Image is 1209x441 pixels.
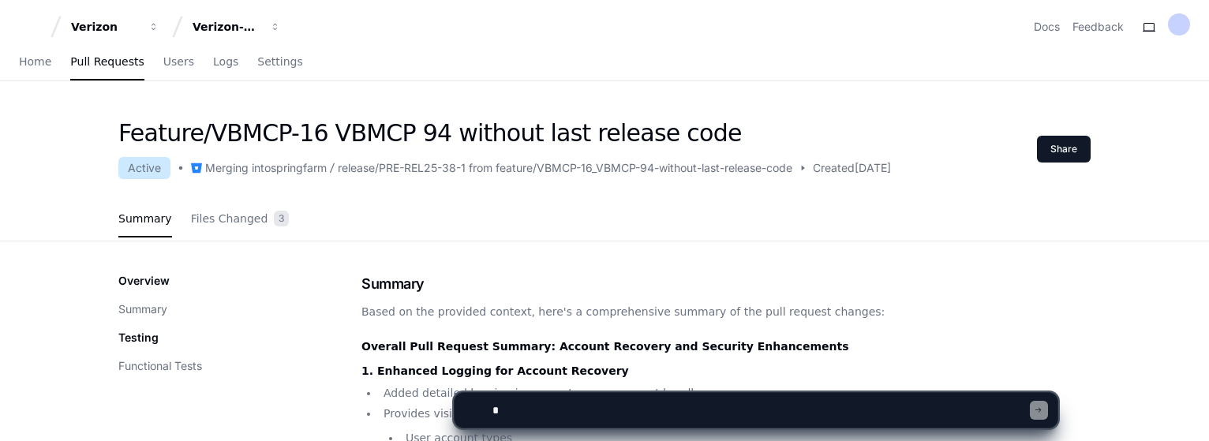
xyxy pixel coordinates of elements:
div: springfarm [271,160,327,176]
h1: Feature/VBMCP-16 VBMCP 94 without last release code [118,119,891,148]
span: Home [19,57,51,66]
button: Functional Tests [118,358,202,374]
h1: Summary [361,273,1091,295]
a: Pull Requests [70,44,144,80]
span: Logs [213,57,238,66]
div: Verizon [71,19,139,35]
span: Pull Requests [70,57,144,66]
button: Share [1037,136,1091,163]
span: Summary [118,214,172,223]
h3: 1. Enhanced Logging for Account Recovery [361,363,1091,379]
button: Verizon [65,13,166,41]
h2: Overall Pull Request Summary: Account Recovery and Security Enhancements [361,338,1091,354]
button: Verizon-Clarify-Service-Qualifications [186,13,287,41]
a: Users [163,44,194,80]
span: Settings [257,57,302,66]
div: release/PRE-REL25-38-1 from feature/VBMCP-16_VBMCP-94-without-last-release-code [338,160,792,176]
div: Active [118,157,170,179]
span: Files Changed [191,214,268,223]
a: Docs [1034,19,1060,35]
span: Created [813,160,855,176]
p: Overview [118,273,170,289]
span: 3 [274,211,289,226]
p: Based on the provided context, here's a comprehensive summary of the pull request changes: [361,303,1091,321]
a: Logs [213,44,238,80]
button: Feedback [1072,19,1124,35]
li: Added detailed logging in account recovery event handlers [379,384,1091,402]
p: Testing [118,330,159,346]
div: Verizon-Clarify-Service-Qualifications [193,19,260,35]
div: Merging into [205,160,271,176]
a: Home [19,44,51,80]
a: Settings [257,44,302,80]
span: Users [163,57,194,66]
button: Summary [118,301,167,317]
span: [DATE] [855,160,891,176]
